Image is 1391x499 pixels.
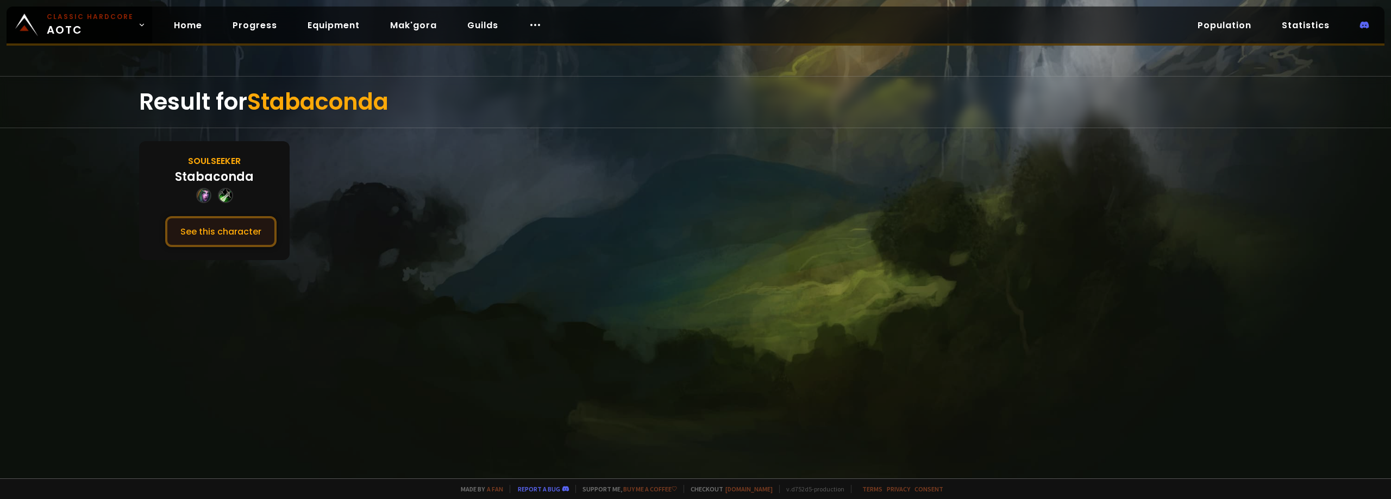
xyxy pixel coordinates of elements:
[165,14,211,36] a: Home
[299,14,368,36] a: Equipment
[175,168,254,186] div: Stabaconda
[487,485,503,493] a: a fan
[1189,14,1260,36] a: Population
[381,14,446,36] a: Mak'gora
[779,485,844,493] span: v. d752d5 - production
[1273,14,1338,36] a: Statistics
[459,14,507,36] a: Guilds
[575,485,677,493] span: Support me,
[247,86,389,118] span: Stabaconda
[47,12,134,38] span: AOTC
[47,12,134,22] small: Classic Hardcore
[139,77,1252,128] div: Result for
[887,485,910,493] a: Privacy
[188,154,241,168] div: Soulseeker
[623,485,677,493] a: Buy me a coffee
[914,485,943,493] a: Consent
[224,14,286,36] a: Progress
[165,216,277,247] button: See this character
[684,485,773,493] span: Checkout
[7,7,152,43] a: Classic HardcoreAOTC
[862,485,882,493] a: Terms
[454,485,503,493] span: Made by
[725,485,773,493] a: [DOMAIN_NAME]
[518,485,560,493] a: Report a bug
